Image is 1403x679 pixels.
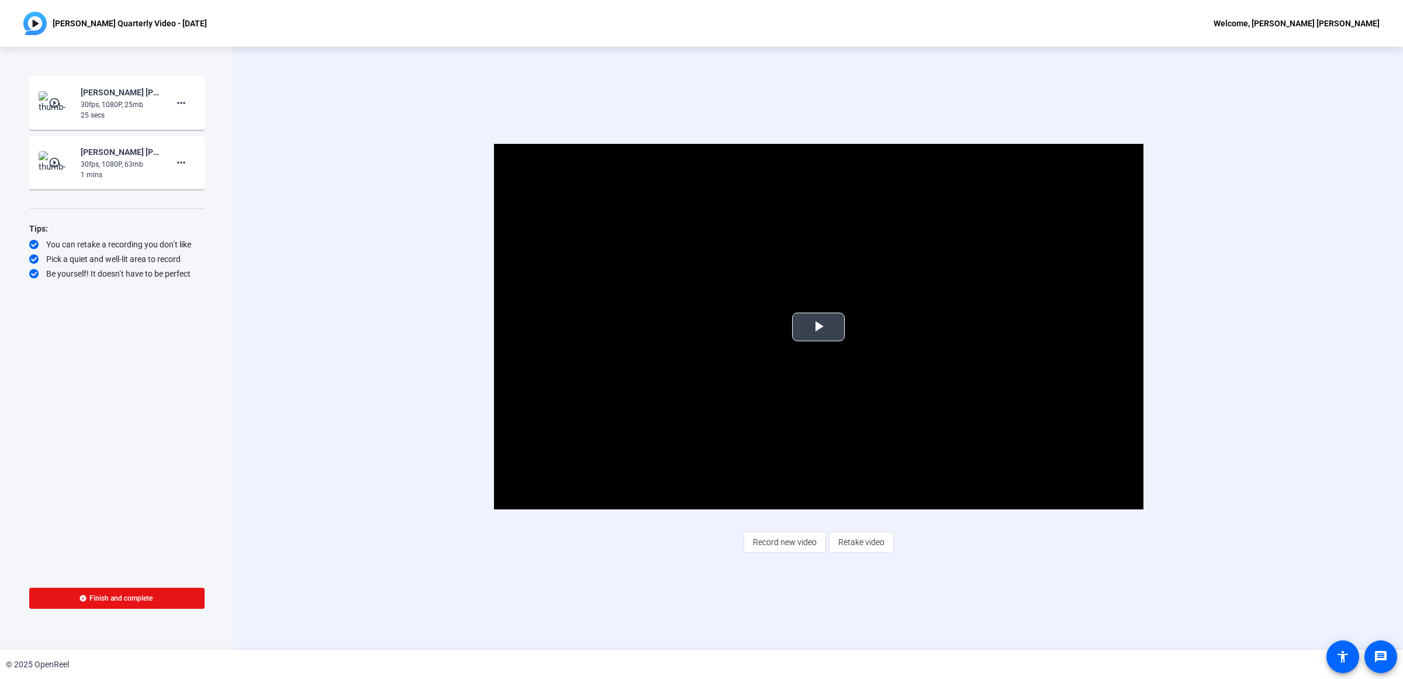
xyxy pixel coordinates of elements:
div: Tips: [29,222,205,236]
div: 1 mins [81,170,159,180]
mat-icon: more_horiz [174,156,188,170]
img: OpenReel logo [23,12,47,35]
button: Record new video [744,532,826,553]
img: thumb-nail [39,91,73,115]
button: Play Video [792,312,845,341]
div: 25 secs [81,110,159,120]
button: Retake video [829,532,894,553]
mat-icon: play_circle_outline [49,97,63,109]
div: 30fps, 1080P, 25mb [81,99,159,110]
p: [PERSON_NAME] Quarterly Video - [DATE] [53,16,207,30]
div: Pick a quiet and well-lit area to record [29,253,205,265]
div: [PERSON_NAME] [PERSON_NAME]-[PERSON_NAME] Quarterly Video - [DATE]-[PERSON_NAME] Quarterly Video ... [81,85,159,99]
img: thumb-nail [39,151,73,174]
div: Be yourself! It doesn’t have to be perfect [29,268,205,280]
mat-icon: play_circle_outline [49,157,63,168]
span: Record new video [753,531,817,553]
mat-icon: accessibility [1336,650,1350,664]
div: [PERSON_NAME] [PERSON_NAME]-[PERSON_NAME] Quarterly Video - [DATE]-[PERSON_NAME] Quarterly Video ... [81,145,159,159]
div: Welcome, [PERSON_NAME] [PERSON_NAME] [1214,16,1380,30]
div: 30fps, 1080P, 63mb [81,159,159,170]
mat-icon: message [1374,650,1388,664]
div: © 2025 OpenReel [6,659,69,671]
span: Finish and complete [89,594,153,603]
div: You can retake a recording you don’t like [29,239,205,250]
div: Video Player [494,144,1143,509]
span: Retake video [838,531,884,553]
mat-icon: more_horiz [174,96,188,110]
button: Finish and complete [29,588,205,609]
